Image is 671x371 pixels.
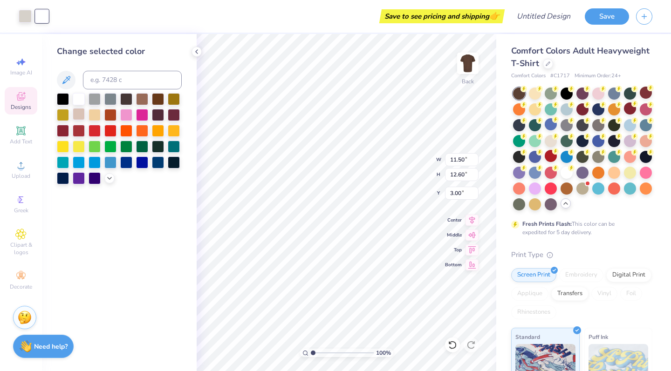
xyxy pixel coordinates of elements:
[522,220,572,228] strong: Fresh Prints Flash:
[376,349,391,357] span: 100 %
[12,172,30,180] span: Upload
[585,8,629,25] button: Save
[445,217,462,223] span: Center
[11,103,31,111] span: Designs
[10,283,32,290] span: Decorate
[511,287,548,301] div: Applique
[550,72,570,80] span: # C1717
[511,268,556,282] div: Screen Print
[620,287,642,301] div: Foil
[559,268,603,282] div: Embroidery
[591,287,617,301] div: Vinyl
[522,220,637,236] div: This color can be expedited for 5 day delivery.
[511,45,650,69] span: Comfort Colors Adult Heavyweight T-Shirt
[511,72,546,80] span: Comfort Colors
[5,241,37,256] span: Clipart & logos
[509,7,578,26] input: Untitled Design
[34,342,68,351] strong: Need help?
[459,54,477,73] img: Back
[57,45,182,58] div: Change selected color
[445,232,462,238] span: Middle
[83,71,182,89] input: e.g. 7428 c
[462,77,474,86] div: Back
[445,262,462,268] span: Bottom
[10,138,32,145] span: Add Text
[10,69,32,76] span: Image AI
[606,268,651,282] div: Digital Print
[511,250,652,260] div: Print Type
[589,332,608,342] span: Puff Ink
[14,207,28,214] span: Greek
[511,305,556,319] div: Rhinestones
[551,287,589,301] div: Transfers
[515,332,540,342] span: Standard
[382,9,502,23] div: Save to see pricing and shipping
[489,10,500,21] span: 👉
[575,72,621,80] span: Minimum Order: 24 +
[445,247,462,253] span: Top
